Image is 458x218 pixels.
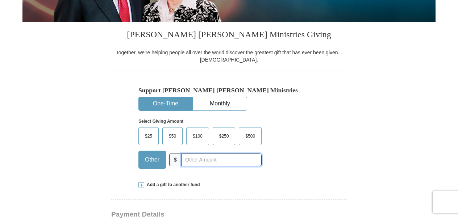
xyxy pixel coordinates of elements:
input: Other Amount [181,154,262,166]
strong: Select Giving Amount [138,119,183,124]
span: Add a gift to another fund [144,182,200,188]
span: $50 [165,131,180,142]
div: Together, we're helping people all over the world discover the greatest gift that has ever been g... [111,49,347,63]
span: $ [169,154,182,166]
h5: Support [PERSON_NAME] [PERSON_NAME] Ministries [138,87,320,94]
span: $25 [141,131,156,142]
span: Other [141,154,163,165]
button: Monthly [193,97,247,110]
button: One-Time [139,97,192,110]
span: $500 [242,131,259,142]
span: $250 [216,131,233,142]
span: $100 [189,131,206,142]
h3: [PERSON_NAME] [PERSON_NAME] Ministries Giving [111,22,347,49]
